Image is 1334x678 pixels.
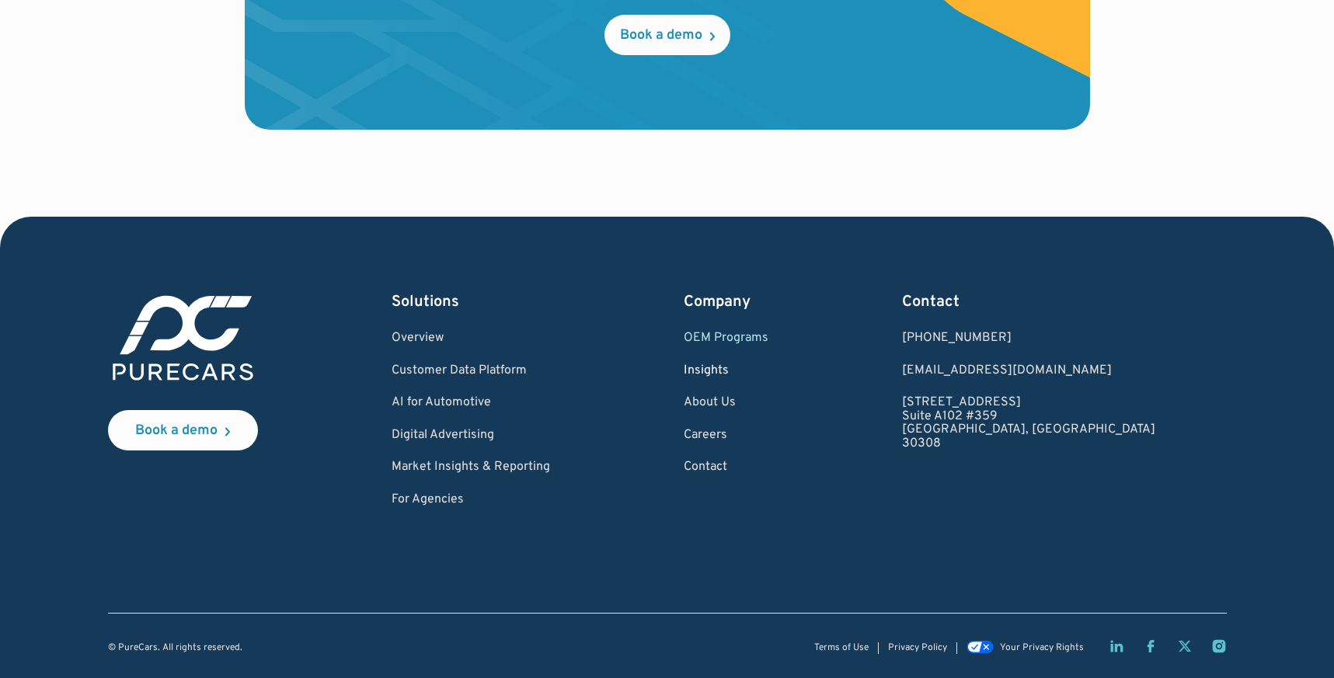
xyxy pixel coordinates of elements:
div: Book a demo [135,424,218,438]
a: About Us [684,396,768,410]
a: [STREET_ADDRESS]Suite A102 #359[GEOGRAPHIC_DATA], [GEOGRAPHIC_DATA]30308 [902,396,1155,450]
a: Terms of Use [814,643,869,653]
a: LinkedIn page [1109,638,1124,654]
a: Privacy Policy [888,643,947,653]
div: [PHONE_NUMBER] [902,332,1155,346]
a: AI for Automotive [392,396,550,410]
div: © PureCars. All rights reserved. [108,643,242,653]
a: Book a demo [108,410,258,450]
a: Twitter X page [1177,638,1193,654]
a: For Agencies [392,493,550,507]
a: Book a demo [604,15,730,55]
div: Your Privacy Rights [1000,643,1084,653]
div: Company [684,291,768,313]
a: Facebook page [1143,638,1158,654]
a: Careers [684,429,768,443]
a: Overview [392,332,550,346]
a: Insights [684,364,768,378]
a: Customer Data Platform [392,364,550,378]
div: Book a demo [620,29,702,43]
a: OEM Programs [684,332,768,346]
div: Contact [902,291,1155,313]
img: purecars logo [108,291,258,385]
div: Solutions [392,291,550,313]
a: Digital Advertising [392,429,550,443]
a: Contact [684,461,768,475]
a: Email us [902,364,1155,378]
a: Instagram page [1211,638,1227,654]
a: Market Insights & Reporting [392,461,550,475]
a: Your Privacy Rights [967,642,1083,653]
